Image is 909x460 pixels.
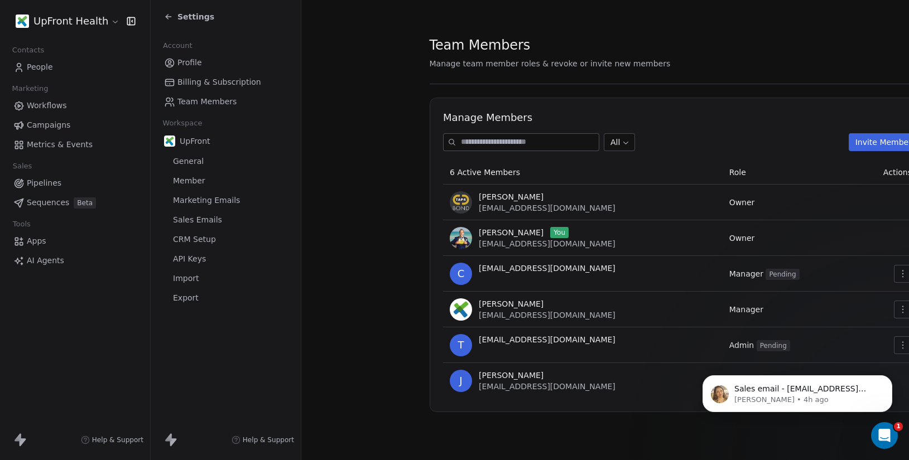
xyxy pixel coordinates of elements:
span: [EMAIL_ADDRESS][DOMAIN_NAME] [479,382,615,391]
span: API Keys [173,253,206,265]
iframe: Intercom notifications message [686,352,909,430]
span: Manager [729,269,799,278]
span: Admin [729,341,790,350]
span: Billing & Subscription [177,76,261,88]
a: Settings [164,11,214,22]
span: [PERSON_NAME] [479,298,544,309]
span: [EMAIL_ADDRESS][DOMAIN_NAME] [479,204,615,212]
span: Help & Support [243,435,294,444]
span: Help & Support [92,435,143,444]
a: Export [160,289,292,307]
div: Profile image for HarinderSales email - [EMAIL_ADDRESS][DOMAIN_NAME] has been deleted Domain - [D... [12,148,211,189]
a: People [9,58,141,76]
span: [PERSON_NAME] [479,191,544,202]
img: Profile image for Harinder [44,18,66,40]
a: Team Members [160,93,292,111]
p: Hi [PERSON_NAME] [22,79,201,98]
span: Campaigns [27,119,70,131]
img: Profile image for Mrinal [65,18,87,40]
span: c [450,263,472,285]
a: Member [160,172,292,190]
a: Workflows [9,96,141,115]
img: Profile image for Harinder [23,157,45,180]
span: Team Members [177,96,237,108]
a: CRM Setup [160,230,292,249]
button: Help [149,348,223,393]
span: Sales Emails [173,214,222,226]
span: Messages [93,376,131,384]
a: Metrics & Events [9,135,141,154]
span: [PERSON_NAME] [479,227,544,238]
a: Campaigns [9,116,141,134]
a: Pipelines [9,174,141,192]
span: People [27,61,53,73]
div: [PERSON_NAME] [50,168,114,180]
span: [EMAIL_ADDRESS][DOMAIN_NAME] [479,311,615,319]
span: [PERSON_NAME] [479,370,544,381]
span: CRM Setup [173,234,216,245]
span: You [550,227,569,238]
span: Sequences [27,197,69,209]
span: Owner [729,198,754,207]
span: Import [173,273,199,284]
span: Home [25,376,50,384]
span: AI Agents [27,255,64,267]
a: SequencesBeta [9,193,141,212]
a: Profile [160,54,292,72]
a: Marketing Emails [160,191,292,210]
a: Import [160,269,292,288]
a: Apps [9,232,141,250]
a: Sales Emails [160,211,292,229]
a: API Keys [160,250,292,268]
span: Account [158,37,197,54]
img: Headshot.jpg [450,227,472,249]
span: Settings [177,11,214,22]
span: Marketing [7,80,53,97]
span: UpFront [180,135,210,147]
div: Close [192,18,212,38]
span: J [450,370,472,392]
span: Help [177,376,195,384]
span: Manage team member roles & revoke or invite new members [430,59,671,68]
span: t [450,334,472,356]
span: Tools [8,216,35,233]
span: Pending [766,269,799,280]
button: Messages [74,348,148,393]
span: Contacts [7,42,49,59]
div: Send us a message [11,195,212,226]
span: Owner [729,234,754,243]
span: Profile [177,57,202,69]
button: UpFront Health [13,12,119,31]
a: Billing & Subscription [160,73,292,91]
span: Role [729,168,746,177]
a: AI Agents [9,251,141,270]
span: Apps [27,235,46,247]
span: Export [173,292,199,304]
span: 1 [894,422,903,431]
span: [EMAIL_ADDRESS][DOMAIN_NAME] [479,263,615,274]
span: Workflows [27,100,67,112]
img: upfront.health-02.jpg [16,14,29,28]
span: General [173,156,204,167]
span: Metrics & Events [27,139,93,151]
span: [EMAIL_ADDRESS][DOMAIN_NAME] [479,239,615,248]
div: Send us a message [23,205,186,216]
div: Recent message [23,141,200,152]
span: 6 Active Members [450,168,520,177]
span: Member [173,175,205,187]
img: Profile image for Siddarth [22,18,45,40]
span: UpFront Health [33,14,108,28]
span: Marketing Emails [173,195,240,206]
span: [EMAIL_ADDRESS][DOMAIN_NAME] [479,334,615,345]
a: Help & Support [81,435,143,444]
iframe: Intercom live chat [871,422,898,449]
span: Pipelines [27,177,61,189]
img: upfront.health-02.jpg [164,135,175,147]
span: Sales [8,158,37,175]
span: Beta [74,197,96,209]
span: Manager [729,305,763,314]
p: How can we help? [22,98,201,117]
